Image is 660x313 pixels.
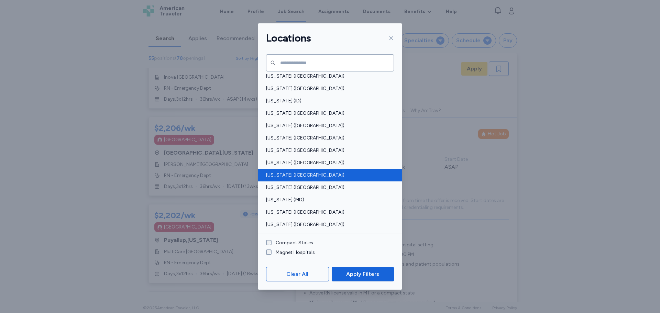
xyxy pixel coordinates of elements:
[266,98,390,104] span: [US_STATE] (ID)
[266,197,390,203] span: [US_STATE] (MD)
[332,267,394,281] button: Apply Filters
[266,122,390,129] span: [US_STATE] ([GEOGRAPHIC_DATA])
[266,267,329,281] button: Clear All
[286,270,308,278] span: Clear All
[272,239,313,246] label: Compact States
[266,135,390,142] span: [US_STATE] ([GEOGRAPHIC_DATA])
[266,184,390,191] span: [US_STATE] ([GEOGRAPHIC_DATA])
[266,73,390,80] span: [US_STATE] ([GEOGRAPHIC_DATA])
[266,172,390,179] span: [US_STATE] ([GEOGRAPHIC_DATA])
[272,249,315,256] label: Magnet Hospitals
[266,85,390,92] span: [US_STATE] ([GEOGRAPHIC_DATA])
[266,209,390,216] span: [US_STATE] ([GEOGRAPHIC_DATA])
[266,110,390,117] span: [US_STATE] ([GEOGRAPHIC_DATA])
[266,221,390,228] span: [US_STATE] ([GEOGRAPHIC_DATA])
[266,147,390,154] span: [US_STATE] ([GEOGRAPHIC_DATA])
[346,270,379,278] span: Apply Filters
[266,159,390,166] span: [US_STATE] ([GEOGRAPHIC_DATA])
[266,32,311,45] h1: Locations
